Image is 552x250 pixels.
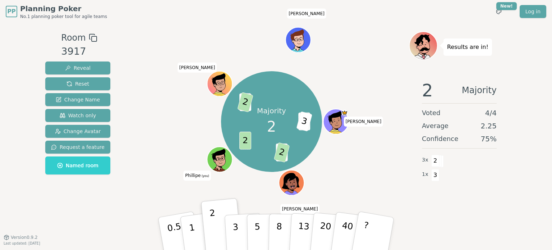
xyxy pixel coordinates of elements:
span: Watch only [60,112,96,119]
button: Reset [45,77,110,90]
span: 2 [267,116,276,137]
span: 2 [273,142,290,163]
span: 3 [296,112,312,132]
span: Bruno S is the host [341,110,348,116]
button: Version0.9.2 [4,235,38,240]
span: (you) [201,174,209,178]
p: 2 [209,208,218,247]
span: Click to change your name [287,8,326,18]
span: Click to change your name [183,171,211,181]
span: Confidence [422,134,458,144]
span: 3 [431,169,440,181]
span: 2.25 [480,121,497,131]
button: Click to change your avatar [208,147,231,171]
button: Named room [45,156,110,174]
a: Log in [520,5,546,18]
span: Click to change your name [344,117,383,127]
span: PP [7,7,15,16]
button: Request a feature [45,141,110,154]
button: New! [492,5,505,18]
span: Majority [462,82,497,99]
span: 3 x [422,156,428,164]
span: 2 [431,155,440,167]
span: 4 / 4 [485,108,497,118]
p: Majority [257,106,286,116]
span: Last updated: [DATE] [4,241,40,245]
span: Named room [57,162,98,169]
span: Reveal [65,64,91,72]
a: PPPlanning PokerNo.1 planning poker tool for agile teams [6,4,107,19]
span: Request a feature [51,144,105,151]
div: New! [496,2,517,10]
span: Click to change your name [280,204,320,214]
span: Reset [66,80,89,87]
button: Change Avatar [45,125,110,138]
span: 1 x [422,171,428,178]
span: Voted [422,108,441,118]
span: 2 [422,82,433,99]
span: Version 0.9.2 [11,235,38,240]
span: No.1 planning poker tool for agile teams [20,14,107,19]
p: Results are in! [447,42,488,52]
span: 75 % [481,134,497,144]
span: 2 [237,92,253,112]
span: Click to change your name [178,62,217,72]
span: Room [61,31,86,44]
span: Planning Poker [20,4,107,14]
span: Change Name [56,96,100,103]
button: Watch only [45,109,110,122]
button: Change Name [45,93,110,106]
span: Average [422,121,448,131]
span: 2 [239,132,251,150]
button: Reveal [45,62,110,74]
span: Change Avatar [55,128,101,135]
div: 3917 [61,44,97,59]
